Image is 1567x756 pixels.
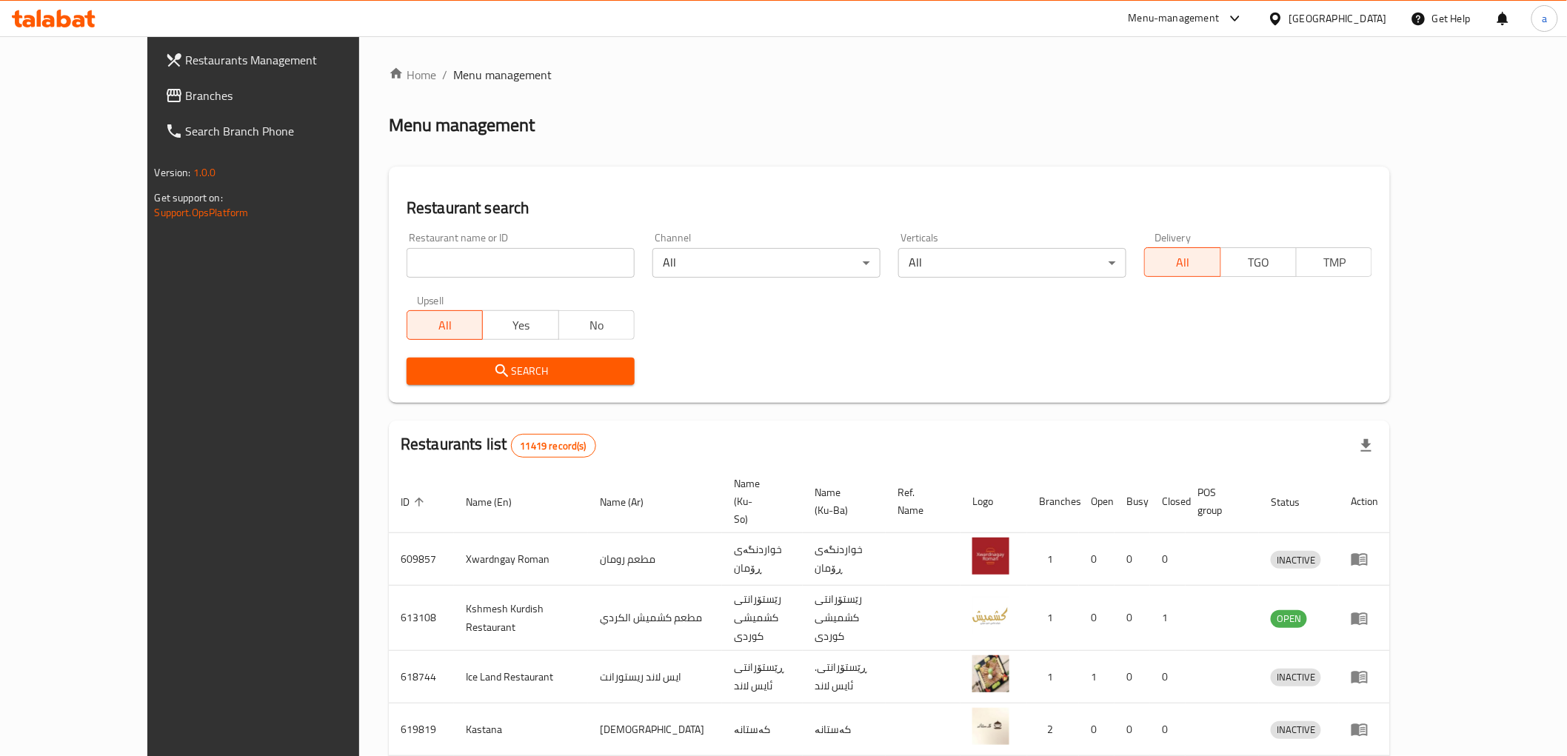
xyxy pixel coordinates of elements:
[1151,252,1214,273] span: All
[1155,233,1192,243] label: Delivery
[1150,586,1186,651] td: 1
[600,493,663,511] span: Name (Ar)
[186,87,397,104] span: Branches
[1115,651,1150,703] td: 0
[454,586,588,651] td: Kshmesh Kurdish Restaurant
[466,493,531,511] span: Name (En)
[972,597,1009,634] img: Kshmesh Kurdish Restaurant
[1027,651,1079,703] td: 1
[1079,703,1115,756] td: 0
[1144,247,1220,277] button: All
[803,703,886,756] td: کەستانە
[1271,669,1321,686] span: INACTIVE
[1542,10,1547,27] span: a
[734,475,785,528] span: Name (Ku-So)
[803,651,886,703] td: .ڕێستۆرانتی ئایس لاند
[1271,552,1321,569] span: INACTIVE
[453,66,552,84] span: Menu management
[722,533,803,586] td: خواردنگەی ڕۆمان
[722,651,803,703] td: ڕێستۆرانتی ئایس لاند
[389,66,436,84] a: Home
[193,163,216,182] span: 1.0.0
[1296,247,1372,277] button: TMP
[960,470,1027,533] th: Logo
[155,163,191,182] span: Version:
[1115,470,1150,533] th: Busy
[1129,10,1220,27] div: Menu-management
[153,78,409,113] a: Branches
[1289,10,1387,27] div: [GEOGRAPHIC_DATA]
[1150,703,1186,756] td: 0
[155,188,223,207] span: Get support on:
[155,203,249,222] a: Support.OpsPlatform
[1115,703,1150,756] td: 0
[588,703,722,756] td: [DEMOGRAPHIC_DATA]
[482,310,558,340] button: Yes
[1027,586,1079,651] td: 1
[489,315,552,336] span: Yes
[401,493,429,511] span: ID
[418,362,623,381] span: Search
[153,113,409,149] a: Search Branch Phone
[1349,428,1384,464] div: Export file
[1271,610,1307,628] div: OPEN
[186,51,397,69] span: Restaurants Management
[454,533,588,586] td: Xwardngay Roman
[972,655,1009,692] img: Ice Land Restaurant
[1351,550,1378,568] div: Menu
[413,315,477,336] span: All
[898,248,1126,278] div: All
[1271,551,1321,569] div: INACTIVE
[722,586,803,651] td: رێستۆرانتی کشمیشى كوردى
[588,651,722,703] td: ايس لاند ريستورانت
[1115,533,1150,586] td: 0
[565,315,629,336] span: No
[1079,470,1115,533] th: Open
[1303,252,1366,273] span: TMP
[803,533,886,586] td: خواردنگەی ڕۆمان
[389,651,454,703] td: 618744
[511,434,596,458] div: Total records count
[417,295,444,306] label: Upsell
[389,533,454,586] td: 609857
[1351,609,1378,627] div: Menu
[454,651,588,703] td: Ice Land Restaurant
[722,703,803,756] td: کەستانە
[1079,533,1115,586] td: 0
[1351,720,1378,738] div: Menu
[972,708,1009,745] img: Kastana
[803,586,886,651] td: رێستۆرانتی کشمیشى كوردى
[898,484,943,519] span: Ref. Name
[588,533,722,586] td: مطعم رومان
[389,113,535,137] h2: Menu management
[1271,493,1319,511] span: Status
[1150,470,1186,533] th: Closed
[512,439,595,453] span: 11419 record(s)
[1027,703,1079,756] td: 2
[1220,247,1297,277] button: TGO
[815,484,868,519] span: Name (Ku-Ba)
[454,703,588,756] td: Kastana
[1150,651,1186,703] td: 0
[588,586,722,651] td: مطعم كشميش الكردي
[1115,586,1150,651] td: 0
[1271,610,1307,627] span: OPEN
[186,122,397,140] span: Search Branch Phone
[1227,252,1291,273] span: TGO
[442,66,447,84] li: /
[389,703,454,756] td: 619819
[1079,586,1115,651] td: 0
[1079,651,1115,703] td: 1
[1027,533,1079,586] td: 1
[407,248,635,278] input: Search for restaurant name or ID..
[389,586,454,651] td: 613108
[1027,470,1079,533] th: Branches
[153,42,409,78] a: Restaurants Management
[407,358,635,385] button: Search
[1271,721,1321,738] span: INACTIVE
[407,197,1372,219] h2: Restaurant search
[401,433,596,458] h2: Restaurants list
[1271,721,1321,739] div: INACTIVE
[1339,470,1390,533] th: Action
